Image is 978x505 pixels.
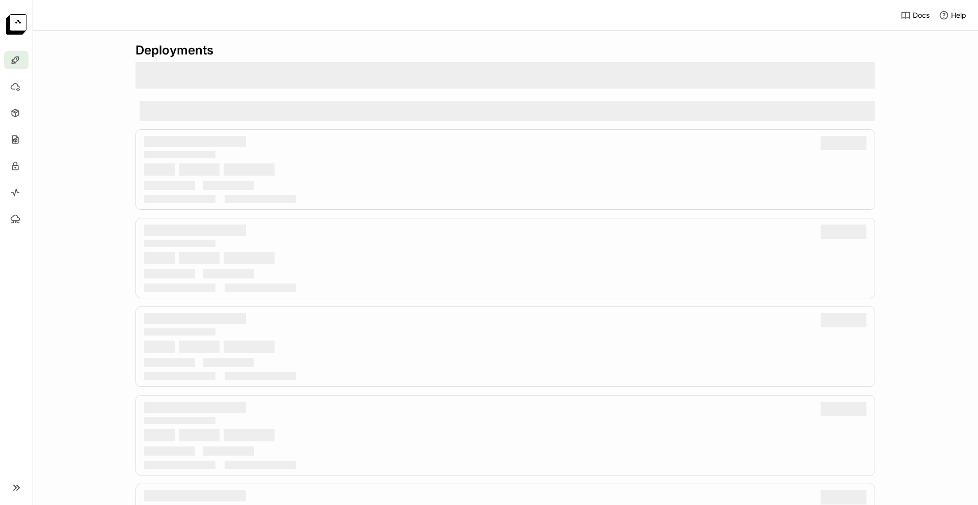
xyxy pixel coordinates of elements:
[939,10,966,20] div: Help
[951,11,966,20] span: Help
[913,11,930,20] span: Docs
[135,43,875,58] div: Deployments
[6,14,26,35] img: logo
[901,10,930,20] a: Docs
